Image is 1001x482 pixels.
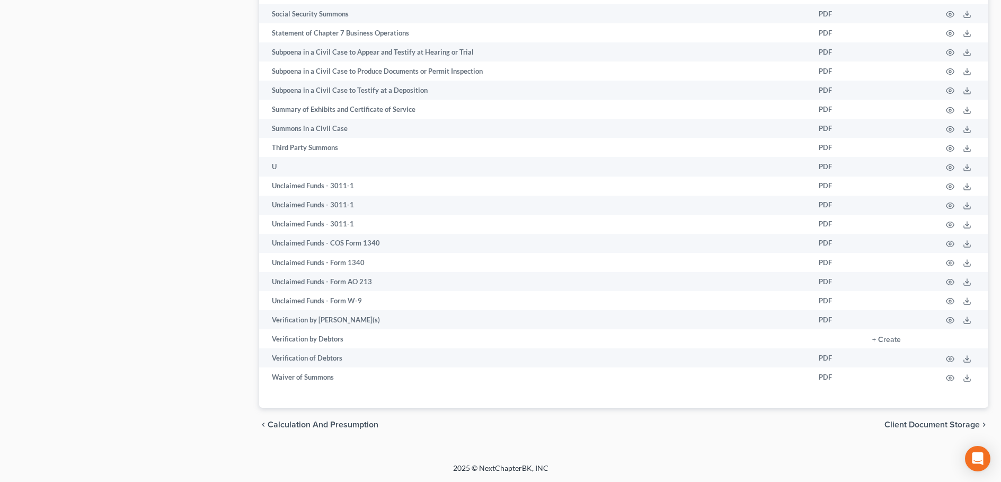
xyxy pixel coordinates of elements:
td: Subpoena in a Civil Case to Produce Documents or Permit Inspection [259,62,810,81]
td: Unclaimed Funds - 3011-1 [259,177,810,196]
td: PDF [810,177,864,196]
td: Unclaimed Funds - COS Form 1340 [259,234,810,253]
td: Unclaimed Funds - 3011-1 [259,196,810,215]
td: PDF [810,367,864,387]
td: Subpoena in a Civil Case to Appear and Testify at Hearing or Trial [259,42,810,62]
td: PDF [810,23,864,42]
button: Client Document Storage chevron_right [884,420,988,429]
td: Summary of Exhibits and Certificate of Service [259,100,810,119]
td: Unclaimed Funds - Form AO 213 [259,272,810,291]
td: Verification by [PERSON_NAME](s) [259,310,810,329]
td: Unclaimed Funds - 3011-1 [259,215,810,234]
div: 2025 © NextChapterBK, INC [199,463,803,482]
td: PDF [810,234,864,253]
div: Open Intercom Messenger [965,446,990,471]
td: Unclaimed Funds - Form 1340 [259,253,810,272]
td: PDF [810,119,864,138]
td: PDF [810,253,864,272]
td: PDF [810,157,864,176]
td: Social Security Summons [259,4,810,23]
span: Client Document Storage [884,420,980,429]
td: Statement of Chapter 7 Business Operations [259,23,810,42]
td: PDF [810,291,864,310]
td: Third Party Summons [259,138,810,157]
i: chevron_right [980,420,988,429]
td: PDF [810,310,864,329]
td: Verification of Debtors [259,348,810,367]
td: PDF [810,348,864,367]
td: Verification by Debtors [259,329,810,348]
i: chevron_left [259,420,268,429]
td: PDF [810,81,864,100]
button: + Create [872,336,901,344]
button: chevron_left Calculation and Presumption [259,420,378,429]
td: PDF [810,138,864,157]
td: PDF [810,272,864,291]
td: U [259,157,810,176]
td: Unclaimed Funds - Form W-9 [259,291,810,310]
td: PDF [810,42,864,62]
td: Waiver of Summons [259,367,810,387]
td: Summons in a Civil Case [259,119,810,138]
td: PDF [810,100,864,119]
td: PDF [810,196,864,215]
td: PDF [810,215,864,234]
td: PDF [810,62,864,81]
span: Calculation and Presumption [268,420,378,429]
td: PDF [810,4,864,23]
td: Subpoena in a Civil Case to Testify at a Deposition [259,81,810,100]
